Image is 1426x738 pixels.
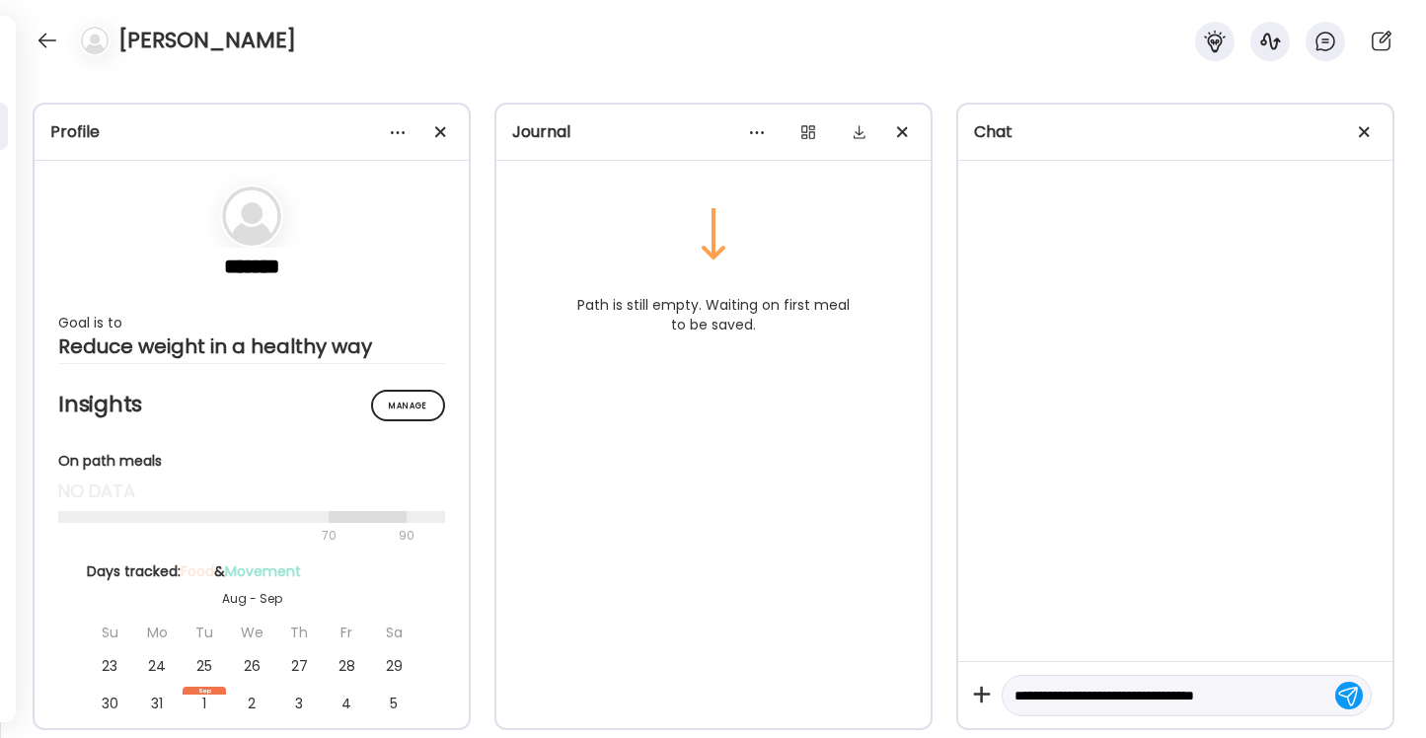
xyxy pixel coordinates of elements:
div: 24 [135,649,179,683]
div: On path meals [58,451,445,472]
div: Sa [372,616,415,649]
img: bg-avatar-default.svg [222,186,281,246]
div: Goal is to [58,311,445,334]
div: We [230,616,273,649]
div: Tu [183,616,226,649]
div: Days tracked: & [87,561,416,582]
div: 70 [58,524,393,548]
div: Aug - Sep [87,590,416,608]
div: 30 [88,687,131,720]
div: 5 [372,687,415,720]
div: Sep [183,687,226,695]
div: Mo [135,616,179,649]
div: Manage [371,390,445,421]
div: 23 [88,649,131,683]
div: no data [58,480,445,503]
div: 25 [183,649,226,683]
div: 26 [230,649,273,683]
div: Fr [325,616,368,649]
span: Food [181,561,214,581]
div: Journal [512,120,915,144]
div: 4 [325,687,368,720]
h2: Insights [58,390,445,419]
div: 3 [277,687,321,720]
div: Profile [50,120,453,144]
div: 27 [277,649,321,683]
div: 90 [397,524,416,548]
span: Movement [225,561,301,581]
div: 2 [230,687,273,720]
div: Chat [974,120,1377,144]
div: Su [88,616,131,649]
h4: [PERSON_NAME] [118,25,296,56]
div: 29 [372,649,415,683]
div: Th [277,616,321,649]
img: bg-avatar-default.svg [81,27,109,54]
div: 31 [135,687,179,720]
div: 1 [183,687,226,720]
div: 28 [325,649,368,683]
div: Path is still empty. Waiting on first meal to be saved. [556,287,871,342]
div: Reduce weight in a healthy way [58,334,445,358]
